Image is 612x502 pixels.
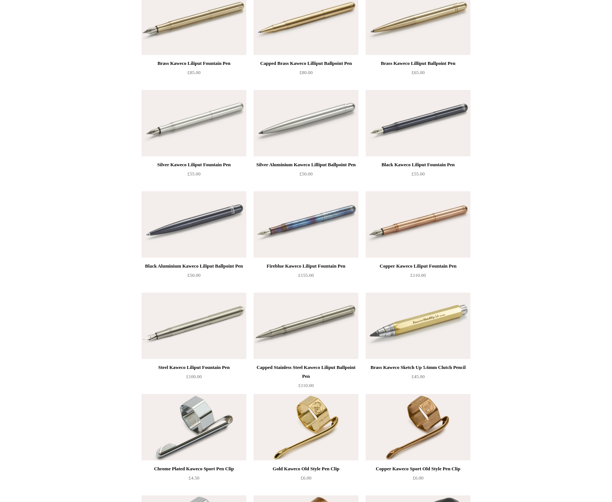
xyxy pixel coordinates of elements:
a: Black Kaweco Liliput Fountain Pen £55.00 [366,160,470,191]
img: Capped Stainless Steel Kaweco Liliput Ballpoint Pen [254,293,358,359]
a: Copper Kaweco Liliput Fountain Pen £110.00 [366,262,470,292]
img: Steel Kaweco Liliput Fountain Pen [142,293,246,359]
a: Silver Aluminium Kaweco Lilliput Ballpoint Pen £50.00 [254,160,358,191]
div: Black Aluminium Kaweco Liliput Ballpoint Pen [143,262,244,271]
span: £80.00 [299,70,313,75]
a: Copper Kaweco Sport Old Style Pen Clip £6.00 [366,464,470,495]
img: Fireblue Kaweco Liliput Fountain Pen [254,191,358,258]
a: Fireblue Kaweco Liliput Fountain Pen £155.00 [254,262,358,292]
div: Chrome Plated Kaweco Sport Pen Clip [143,464,244,473]
img: Silver Aluminium Kaweco Lilliput Ballpoint Pen [254,90,358,156]
div: Copper Kaweco Sport Old Style Pen Clip [368,464,469,473]
img: Black Aluminium Kaweco Liliput Ballpoint Pen [142,191,246,258]
a: Silver Kaweco Liliput Fountain Pen £55.00 [142,160,246,191]
span: £45.00 [411,374,425,379]
span: £100.00 [186,374,202,379]
div: Black Kaweco Liliput Fountain Pen [368,160,469,169]
span: £6.00 [300,475,311,481]
span: £6.00 [413,475,423,481]
a: Black Kaweco Liliput Fountain Pen Black Kaweco Liliput Fountain Pen [366,90,470,156]
div: Silver Aluminium Kaweco Lilliput Ballpoint Pen [255,160,357,169]
span: £4.50 [188,475,199,481]
a: Brass Kaweco Liliput Fountain Pen £85.00 [142,59,246,89]
div: Capped Stainless Steel Kaweco Liliput Ballpoint Pen [255,363,357,381]
a: Silver Kaweco Liliput Fountain Pen Silver Kaweco Liliput Fountain Pen [142,90,246,156]
div: Brass Kaweco Liliput Fountain Pen [143,59,244,68]
a: Brass Kaweco Sketch Up 5.6mm Clutch Pencil Brass Kaweco Sketch Up 5.6mm Clutch Pencil [366,293,470,359]
div: Silver Kaweco Liliput Fountain Pen [143,160,244,169]
a: Steel Kaweco Liliput Fountain Pen Steel Kaweco Liliput Fountain Pen [142,293,246,359]
div: Steel Kaweco Liliput Fountain Pen [143,363,244,372]
span: £110.00 [298,383,314,388]
span: £50.00 [299,171,313,177]
div: Brass Kaweco Sketch Up 5.6mm Clutch Pencil [368,363,469,372]
div: Gold Kaweco Old Style Pen Clip [255,464,357,473]
span: £50.00 [187,272,201,278]
a: Brass Kaweco Sketch Up 5.6mm Clutch Pencil £45.00 [366,363,470,393]
a: Capped Brass Kaweco Lilliput Ballpoint Pen £80.00 [254,59,358,89]
a: Chrome Plated Kaweco Sport Pen Clip £4.50 [142,464,246,495]
img: Chrome Plated Kaweco Sport Pen Clip [142,394,246,460]
a: Copper Kaweco Sport Old Style Pen Clip Copper Kaweco Sport Old Style Pen Clip [366,394,470,460]
a: Silver Aluminium Kaweco Lilliput Ballpoint Pen Silver Aluminium Kaweco Lilliput Ballpoint Pen [254,90,358,156]
a: Copper Kaweco Liliput Fountain Pen Copper Kaweco Liliput Fountain Pen [366,191,470,258]
img: Silver Kaweco Liliput Fountain Pen [142,90,246,156]
span: £55.00 [187,171,201,177]
span: £85.00 [187,70,201,75]
div: Copper Kaweco Liliput Fountain Pen [368,262,469,271]
span: £55.00 [411,171,425,177]
div: Capped Brass Kaweco Lilliput Ballpoint Pen [255,59,357,68]
a: Fireblue Kaweco Liliput Fountain Pen Fireblue Kaweco Liliput Fountain Pen [254,191,358,258]
a: Gold Kaweco Old Style Pen Clip £6.00 [254,464,358,495]
a: Black Aluminium Kaweco Liliput Ballpoint Pen Black Aluminium Kaweco Liliput Ballpoint Pen [142,191,246,258]
a: Brass Kaweco Lilliput Ballpoint Pen £65.00 [366,59,470,89]
img: Copper Kaweco Sport Old Style Pen Clip [366,394,470,460]
a: Black Aluminium Kaweco Liliput Ballpoint Pen £50.00 [142,262,246,292]
a: Chrome Plated Kaweco Sport Pen Clip Chrome Plated Kaweco Sport Pen Clip [142,394,246,460]
a: Steel Kaweco Liliput Fountain Pen £100.00 [142,363,246,393]
span: £65.00 [411,70,425,75]
span: £155.00 [298,272,314,278]
img: Gold Kaweco Old Style Pen Clip [254,394,358,460]
a: Capped Stainless Steel Kaweco Liliput Ballpoint Pen £110.00 [254,363,358,393]
a: Gold Kaweco Old Style Pen Clip Gold Kaweco Old Style Pen Clip [254,394,358,460]
div: Brass Kaweco Lilliput Ballpoint Pen [368,59,469,68]
span: £110.00 [410,272,426,278]
img: Copper Kaweco Liliput Fountain Pen [366,191,470,258]
img: Brass Kaweco Sketch Up 5.6mm Clutch Pencil [366,293,470,359]
a: Capped Stainless Steel Kaweco Liliput Ballpoint Pen Capped Stainless Steel Kaweco Liliput Ballpoi... [254,293,358,359]
div: Fireblue Kaweco Liliput Fountain Pen [255,262,357,271]
img: Black Kaweco Liliput Fountain Pen [366,90,470,156]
